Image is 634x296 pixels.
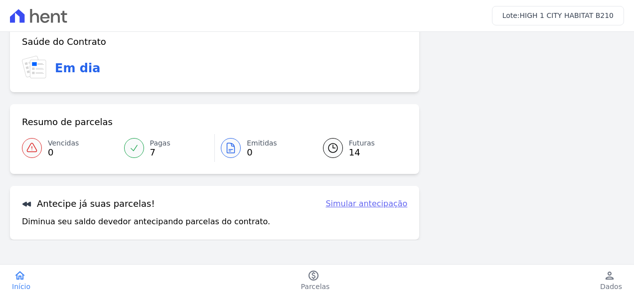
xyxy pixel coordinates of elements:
h3: Em dia [55,59,100,77]
h3: Resumo de parcelas [22,116,113,128]
a: Emitidas 0 [215,134,311,162]
span: Futuras [349,138,375,148]
span: Pagas [150,138,170,148]
span: Início [12,282,30,292]
i: home [14,270,26,282]
i: paid [308,270,319,282]
a: Vencidas 0 [22,134,118,162]
span: HIGH 1 CITY HABITAT B210 [520,11,614,19]
a: Futuras 14 [311,134,408,162]
span: Emitidas [247,138,277,148]
h3: Antecipe já suas parcelas! [22,198,155,210]
h3: Lote: [502,10,614,21]
span: 0 [247,148,277,156]
span: Vencidas [48,138,79,148]
span: 14 [349,148,375,156]
a: paidParcelas [289,270,342,292]
span: Parcelas [301,282,330,292]
p: Diminua seu saldo devedor antecipando parcelas do contrato. [22,216,270,228]
a: personDados [588,270,634,292]
a: Simular antecipação [325,198,407,210]
i: person [604,270,616,282]
span: Dados [600,282,622,292]
a: Pagas 7 [118,134,215,162]
span: 0 [48,148,79,156]
h3: Saúde do Contrato [22,36,106,48]
span: 7 [150,148,170,156]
